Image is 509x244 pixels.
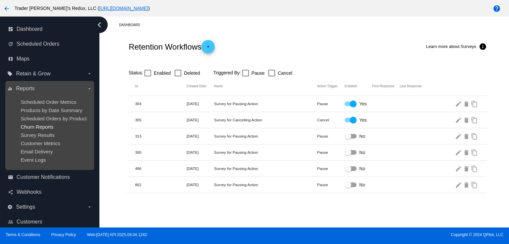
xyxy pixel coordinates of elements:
[8,26,13,32] i: dashboard
[187,183,214,187] mat-cell: [DATE]
[8,39,92,49] a: update Scheduled Orders
[129,40,215,53] h2: Retention Workflows
[135,84,187,88] mat-header-cell: Id
[7,86,13,91] i: equalizer
[17,189,41,195] span: Webhooks
[17,41,59,47] span: Scheduled Orders
[21,99,76,105] span: Scheduled Order Metrics
[154,69,171,77] span: Enabled
[479,43,487,51] mat-icon: info
[204,44,212,52] mat-icon: add
[187,84,214,88] mat-header-cell: Created Date
[214,183,317,187] mat-cell: Survey for Pausing Action
[21,132,54,138] a: Survey Results
[213,70,241,75] span: Triggered By:
[317,166,345,171] mat-cell: Pause
[8,187,92,197] a: share Webhooks
[8,24,92,34] a: dashboard Dashboard
[8,41,13,47] i: update
[51,232,76,237] a: Privacy Policy
[187,118,214,122] mat-cell: [DATE]
[16,204,35,210] span: Settings
[99,6,148,11] a: [URL][DOMAIN_NAME]
[8,219,13,224] i: people_outline
[17,26,42,32] span: Dashboard
[317,150,345,154] mat-cell: Pause
[463,163,471,174] mat-icon: delete
[8,54,92,64] a: map Maps
[359,182,365,188] span: No
[455,147,463,157] mat-icon: edit
[21,107,82,113] a: Products by Date Summary
[455,99,463,109] mat-icon: edit
[21,124,53,130] a: Churn Reports
[493,5,501,13] mat-icon: help
[87,86,92,91] i: arrow_drop_down
[214,102,317,106] mat-cell: Survey for Pausing Action
[16,86,34,92] span: Reports
[252,69,265,77] span: Pause
[463,99,471,109] mat-icon: delete
[471,99,479,109] mat-icon: content_copy
[359,133,365,140] span: No
[7,71,13,76] i: local_offer
[135,118,187,122] mat-cell: 305
[129,70,143,75] span: Status:
[8,175,13,180] i: email
[187,150,214,154] mat-cell: [DATE]
[345,84,372,88] mat-header-cell: Enabled
[359,149,365,156] span: No
[6,232,40,237] a: Terms & Conditions
[317,102,345,106] mat-cell: Pause
[7,204,13,210] i: settings
[463,180,471,190] mat-icon: delete
[135,134,187,138] mat-cell: 313
[359,101,367,107] span: Yes
[87,204,92,210] i: arrow_drop_down
[119,20,146,30] a: Dashboard
[463,131,471,141] mat-icon: delete
[184,69,200,77] span: Deleted
[471,163,479,174] mat-icon: content_copy
[8,217,92,227] a: people_outline Customers
[359,165,365,172] span: No
[214,84,317,88] mat-header-cell: Name
[471,180,479,190] mat-icon: content_copy
[471,131,479,141] mat-icon: content_copy
[214,150,317,154] mat-cell: Survey for Pausing Action
[214,166,317,171] mat-cell: Survey for Pausing Action
[278,69,292,77] span: Cancel
[3,5,11,13] mat-icon: arrow_back
[317,84,345,88] mat-header-cell: Action Trigger
[21,157,46,163] a: Event Logs
[372,84,400,88] mat-header-cell: First Response
[87,232,147,237] a: Web:[DATE] API:2025.09.04.1242
[471,147,479,157] mat-icon: content_copy
[16,71,50,77] span: Retain & Grow
[8,172,92,183] a: email Customer Notifications
[317,134,345,138] mat-cell: Pause
[135,150,187,154] mat-cell: 390
[260,232,503,237] span: Copyright © 2024 QPilot, LLC
[187,102,214,106] mat-cell: [DATE]
[135,166,187,171] mat-cell: 486
[94,20,105,30] i: chevron_left
[426,44,476,49] span: Learn more about Surveys
[8,56,13,61] i: map
[463,147,471,157] mat-icon: delete
[21,149,53,154] a: Email Delivery
[87,71,92,76] i: arrow_drop_down
[135,183,187,187] mat-cell: 862
[187,134,214,138] mat-cell: [DATE]
[317,118,345,122] mat-cell: Cancel
[187,166,214,171] mat-cell: [DATE]
[21,116,86,121] a: Scheduled Orders by Product
[17,56,29,62] span: Maps
[21,141,60,146] a: Customer Metrics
